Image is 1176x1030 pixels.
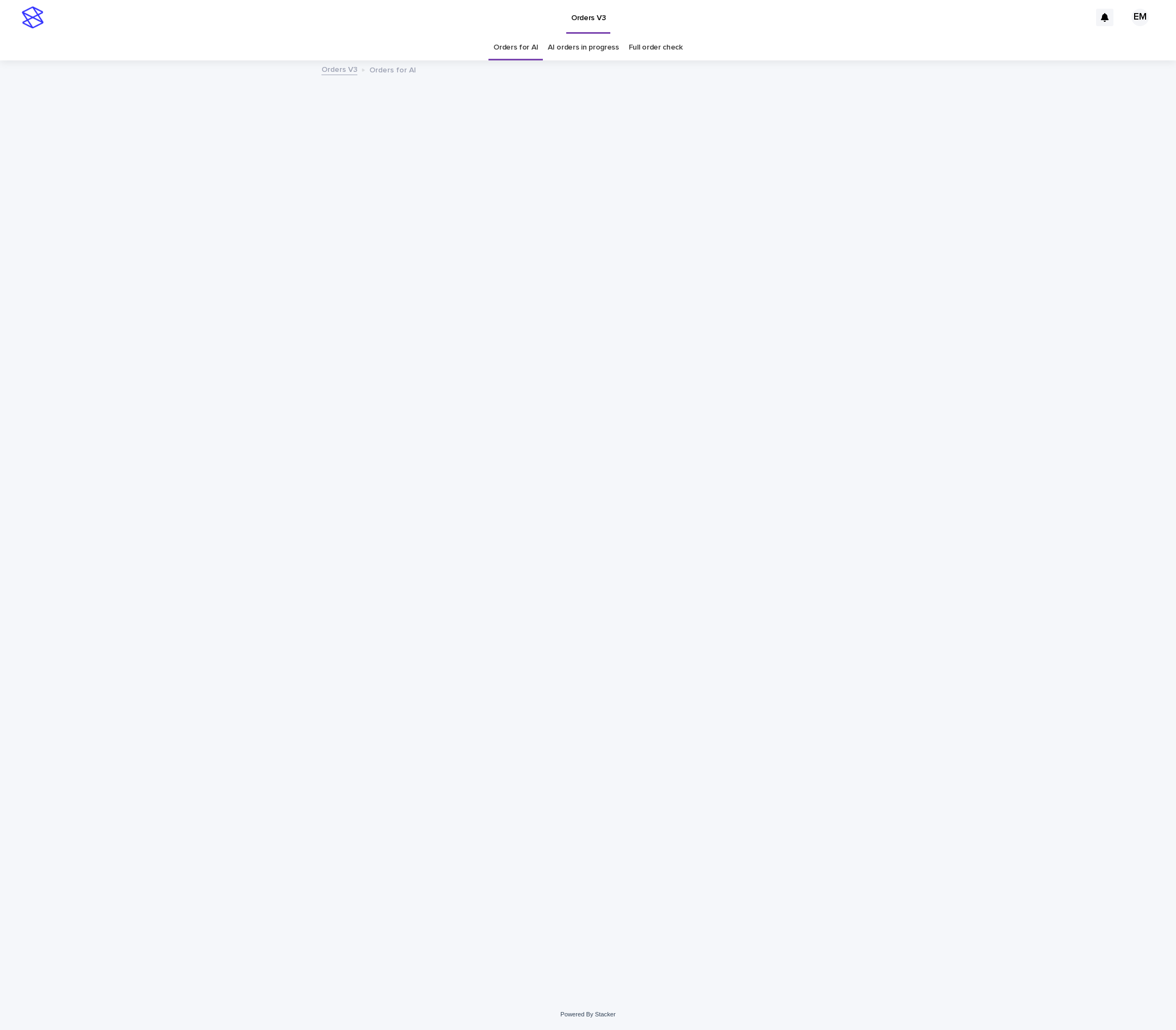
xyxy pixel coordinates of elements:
[560,1011,615,1017] a: Powered By Stacker
[493,35,538,60] a: Orders for AI
[369,63,416,75] p: Orders for AI
[548,35,619,60] a: AI orders in progress
[1131,9,1149,26] div: EM
[22,7,44,28] img: stacker-logo-s-only.png
[321,63,357,75] a: Orders V3
[629,35,683,60] a: Full order check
